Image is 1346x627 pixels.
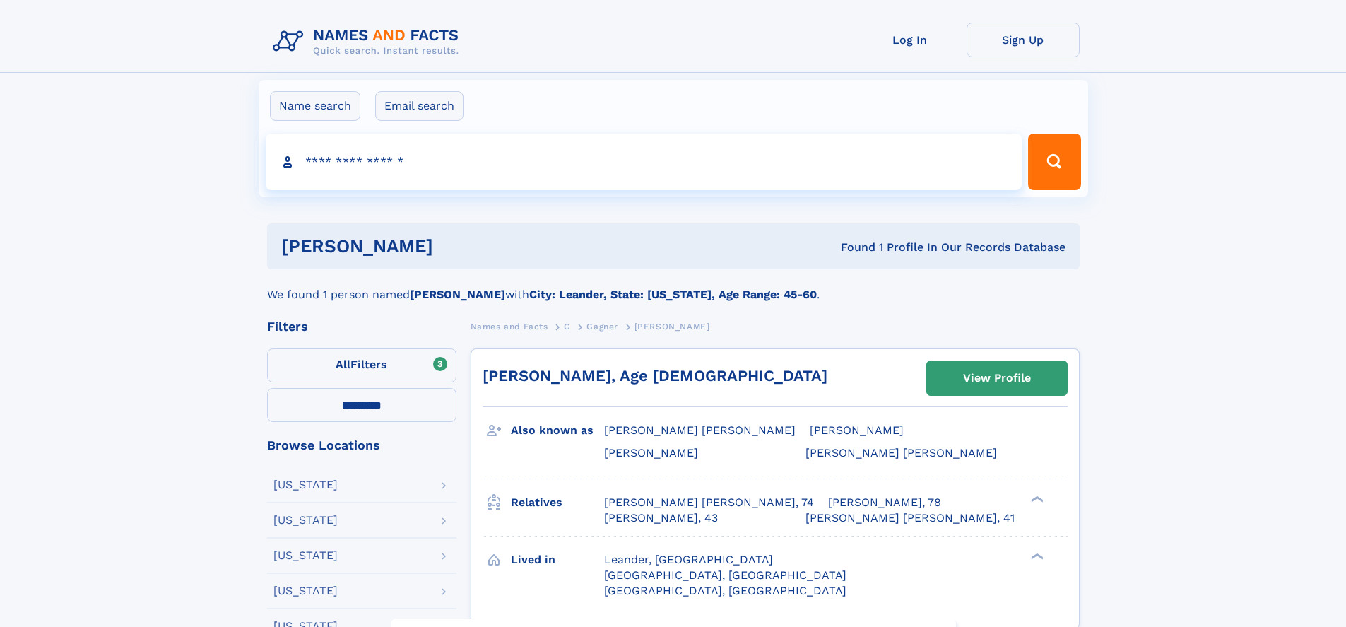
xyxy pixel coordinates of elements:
[586,317,618,335] a: Gagner
[410,288,505,301] b: [PERSON_NAME]
[375,91,464,121] label: Email search
[634,322,710,332] span: [PERSON_NAME]
[267,320,456,333] div: Filters
[604,495,814,510] a: [PERSON_NAME] [PERSON_NAME], 74
[266,134,1022,190] input: search input
[805,446,997,459] span: [PERSON_NAME] [PERSON_NAME]
[267,439,456,452] div: Browse Locations
[267,23,471,61] img: Logo Names and Facts
[273,515,338,526] div: [US_STATE]
[564,317,571,335] a: G
[471,317,548,335] a: Names and Facts
[604,584,846,597] span: [GEOGRAPHIC_DATA], [GEOGRAPHIC_DATA]
[586,322,618,332] span: Gagner
[604,446,698,459] span: [PERSON_NAME]
[963,362,1031,394] div: View Profile
[1028,134,1080,190] button: Search Button
[967,23,1080,57] a: Sign Up
[604,423,796,437] span: [PERSON_NAME] [PERSON_NAME]
[810,423,904,437] span: [PERSON_NAME]
[511,491,604,515] h3: Relatives
[511,418,604,443] h3: Also known as
[336,358,350,371] span: All
[604,568,846,582] span: [GEOGRAPHIC_DATA], [GEOGRAPHIC_DATA]
[511,548,604,572] h3: Lived in
[273,585,338,597] div: [US_STATE]
[828,495,941,510] a: [PERSON_NAME], 78
[483,367,827,385] a: [PERSON_NAME], Age [DEMOGRAPHIC_DATA]
[637,240,1065,255] div: Found 1 Profile In Our Records Database
[927,361,1067,395] a: View Profile
[564,322,571,332] span: G
[604,553,773,566] span: Leander, [GEOGRAPHIC_DATA]
[854,23,967,57] a: Log In
[267,269,1080,303] div: We found 1 person named with .
[604,510,718,526] a: [PERSON_NAME], 43
[1027,494,1044,503] div: ❯
[273,550,338,561] div: [US_STATE]
[267,348,456,382] label: Filters
[273,479,338,491] div: [US_STATE]
[529,288,817,301] b: City: Leander, State: [US_STATE], Age Range: 45-60
[1027,551,1044,561] div: ❯
[270,91,360,121] label: Name search
[281,238,637,255] h1: [PERSON_NAME]
[805,510,1015,526] a: [PERSON_NAME] [PERSON_NAME], 41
